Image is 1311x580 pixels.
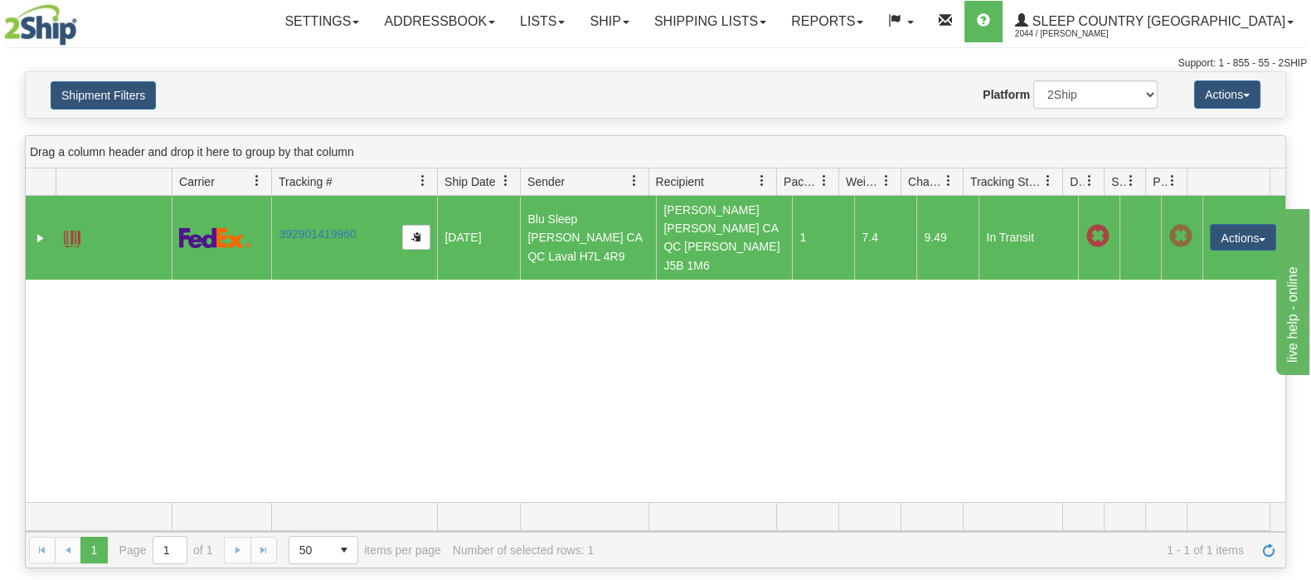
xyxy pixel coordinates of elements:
iframe: chat widget [1273,205,1309,374]
div: grid grouping header [26,136,1285,168]
a: Delivery Status filter column settings [1076,167,1104,195]
input: Page 1 [153,537,187,563]
td: Blu Sleep [PERSON_NAME] CA QC Laval H7L 4R9 [520,196,656,280]
span: 1 - 1 of 1 items [605,543,1244,557]
span: Pickup Status [1153,173,1167,190]
td: 9.49 [916,196,978,280]
a: 392901419960 [279,227,356,241]
span: Tracking # [279,173,333,190]
a: Carrier filter column settings [243,167,271,195]
span: Tracking Status [970,173,1042,190]
button: Shipment Filters [51,81,156,110]
span: Page 1 [80,537,107,563]
span: Packages [784,173,818,190]
div: Number of selected rows: 1 [453,543,594,557]
td: In Transit [978,196,1078,280]
a: Reports [779,1,876,42]
a: Tracking Status filter column settings [1034,167,1062,195]
button: Actions [1210,224,1276,251]
span: Charge [908,173,943,190]
a: Expand [32,230,49,246]
a: Tracking # filter column settings [409,167,437,195]
a: Packages filter column settings [810,167,838,195]
span: 50 [299,542,321,558]
span: items per page [289,536,441,564]
a: Shipment Issues filter column settings [1117,167,1145,195]
a: Refresh [1255,537,1282,563]
span: select [331,537,357,563]
span: 2044 / [PERSON_NAME] [1015,26,1139,42]
img: 2 - FedEx Express® [179,227,251,248]
a: Lists [507,1,577,42]
span: Ship Date [444,173,495,190]
td: 1 [792,196,854,280]
span: Weight [846,173,881,190]
button: Copy to clipboard [402,225,430,250]
a: Addressbook [371,1,507,42]
div: live help - online [12,10,153,30]
span: Pickup Not Assigned [1168,225,1192,248]
td: [PERSON_NAME] [PERSON_NAME] CA QC [PERSON_NAME] J5B 1M6 [656,196,792,280]
div: Support: 1 - 855 - 55 - 2SHIP [4,56,1307,71]
span: Delivery Status [1070,173,1084,190]
span: Sleep Country [GEOGRAPHIC_DATA] [1028,14,1285,28]
a: Weight filter column settings [872,167,901,195]
a: Sleep Country [GEOGRAPHIC_DATA] 2044 / [PERSON_NAME] [1003,1,1306,42]
span: Page of 1 [119,536,213,564]
span: Late [1085,225,1109,248]
a: Ship [577,1,641,42]
button: Actions [1194,80,1260,109]
a: Charge filter column settings [935,167,963,195]
img: logo2044.jpg [4,4,77,46]
td: [DATE] [437,196,520,280]
a: Recipient filter column settings [748,167,776,195]
a: Sender filter column settings [620,167,648,195]
span: Carrier [179,173,215,190]
a: Label [64,223,80,250]
span: Page sizes drop down [289,536,358,564]
a: Ship Date filter column settings [492,167,520,195]
span: Shipment Issues [1111,173,1125,190]
label: Platform [983,86,1030,103]
a: Settings [272,1,371,42]
a: Pickup Status filter column settings [1158,167,1187,195]
a: Shipping lists [642,1,779,42]
span: Sender [527,173,565,190]
td: 7.4 [854,196,916,280]
span: Recipient [656,173,704,190]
